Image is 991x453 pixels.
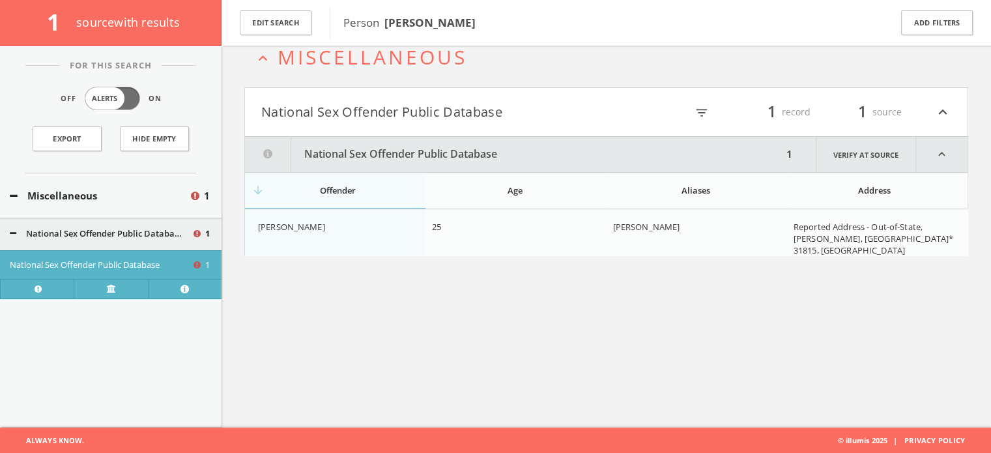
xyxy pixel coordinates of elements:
[887,435,902,445] span: |
[33,126,102,151] a: Export
[613,221,680,233] span: [PERSON_NAME]
[258,221,325,233] span: [PERSON_NAME]
[245,209,968,256] div: grid
[261,101,607,123] button: National Sex Offender Public Database
[47,7,71,37] span: 1
[61,93,76,104] span: Off
[695,106,709,120] i: filter_list
[10,188,189,203] button: Miscellaneous
[251,184,265,197] i: arrow_downward
[254,50,272,67] i: expand_less
[245,137,783,172] button: National Sex Offender Public Database
[816,137,916,172] a: Verify at source
[783,137,796,172] div: 1
[794,184,955,196] div: Address
[76,14,180,30] span: source with results
[205,227,210,241] span: 1
[901,10,973,36] button: Add Filters
[916,137,968,172] i: expand_less
[934,101,951,123] i: expand_less
[343,15,476,30] span: Person
[852,100,872,123] span: 1
[149,93,162,104] span: On
[824,101,902,123] div: source
[258,184,418,196] div: Offender
[432,184,598,196] div: Age
[613,184,779,196] div: Aliases
[254,46,968,68] button: expand_lessMiscellaneous
[794,221,953,256] span: Reported Address - Out-of-State, [PERSON_NAME], [GEOGRAPHIC_DATA]* 31815, [GEOGRAPHIC_DATA]
[204,188,210,203] span: 1
[762,100,782,123] span: 1
[60,59,162,72] span: For This Search
[432,221,441,233] span: 25
[205,259,210,272] span: 1
[278,44,467,70] span: Miscellaneous
[10,227,192,241] button: National Sex Offender Public Database
[384,15,476,30] b: [PERSON_NAME]
[10,259,192,272] button: National Sex Offender Public Database
[120,126,189,151] button: Hide Empty
[732,101,811,123] div: record
[240,10,311,36] button: Edit Search
[904,435,965,445] a: Privacy Policy
[74,279,147,299] a: Verify at source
